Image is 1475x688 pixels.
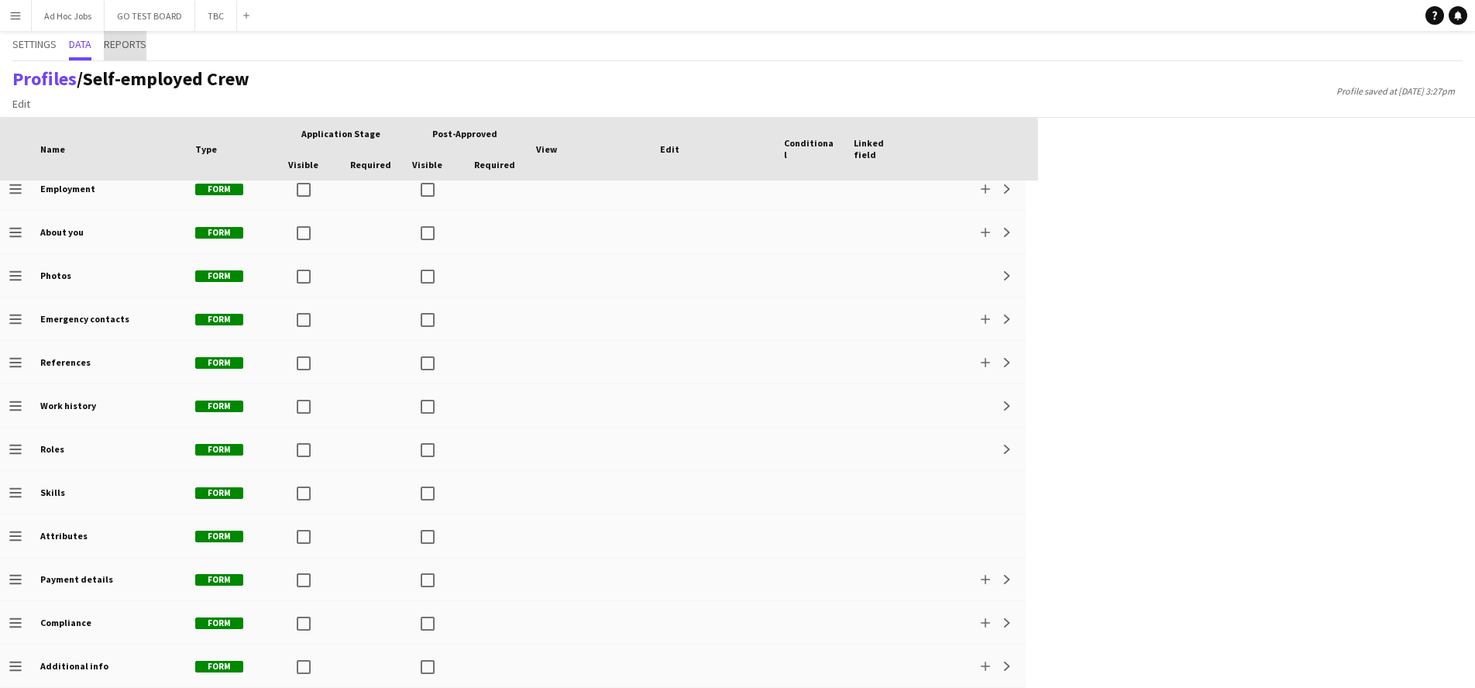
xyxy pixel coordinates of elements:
b: Payment details [40,573,113,585]
b: About you [40,226,84,238]
b: Photos [40,270,71,281]
span: Type [195,143,217,155]
span: View [536,143,557,155]
span: Edit [660,143,679,155]
h1: / [12,67,249,91]
b: Emergency contacts [40,313,129,325]
span: Edit [12,97,30,111]
iframe: Chat Widget [1128,65,1475,688]
span: Required [474,159,515,170]
b: Employment [40,183,95,194]
span: Self-employed Crew [83,67,249,91]
span: Form [195,444,243,456]
span: Post-Approved [432,128,497,139]
span: Form [195,357,243,369]
a: Edit [6,94,36,114]
span: Reports [104,39,146,50]
span: Settings [12,39,57,50]
b: Skills [40,487,65,498]
span: Form [195,574,243,586]
span: Form [195,227,243,239]
span: Form [195,487,243,499]
b: Work history [40,400,96,411]
b: Attributes [40,530,88,542]
b: Compliance [40,617,91,628]
span: Conditional [784,137,835,160]
span: Form [195,661,243,673]
span: Form [195,401,243,412]
span: Visible [412,159,442,170]
b: References [40,356,91,368]
a: Profiles [12,67,77,91]
span: Linked field [854,137,905,160]
span: Form [195,531,243,542]
span: Form [195,270,243,282]
span: Name [40,143,65,155]
span: Required [350,159,391,170]
span: Form [195,314,243,325]
span: Data [69,39,91,50]
button: TBC [195,1,237,31]
span: Form [195,617,243,629]
button: Ad Hoc Jobs [32,1,105,31]
span: Application stage [301,128,380,139]
b: Additional info [40,660,108,672]
span: Visible [288,159,318,170]
span: Form [195,184,243,195]
button: GO TEST BOARD [105,1,195,31]
b: Roles [40,443,64,455]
